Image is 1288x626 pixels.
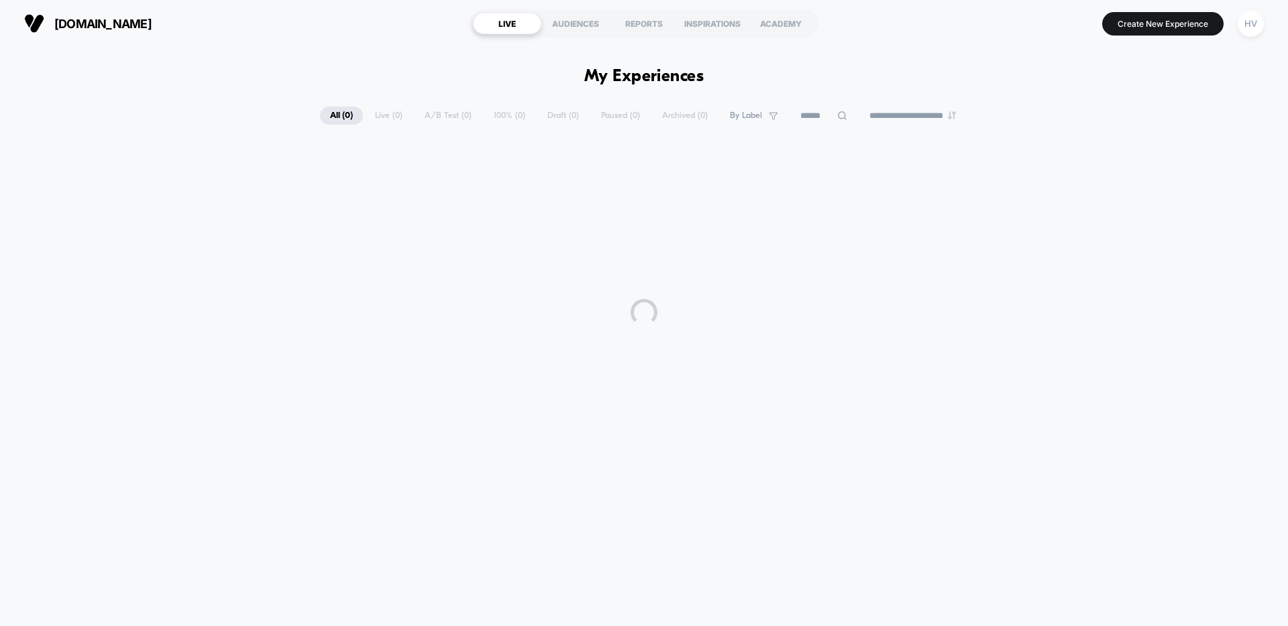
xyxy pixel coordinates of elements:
h1: My Experiences [584,67,704,86]
div: LIVE [473,13,541,34]
div: HV [1238,11,1264,37]
img: Visually logo [24,13,44,34]
div: ACADEMY [747,13,815,34]
span: [DOMAIN_NAME] [54,17,152,31]
div: AUDIENCES [541,13,610,34]
div: INSPIRATIONS [678,13,747,34]
span: By Label [730,111,762,121]
button: Create New Experience [1102,12,1224,36]
span: All ( 0 ) [320,107,363,125]
button: HV [1234,10,1268,38]
button: [DOMAIN_NAME] [20,13,156,34]
img: end [948,111,956,119]
div: REPORTS [610,13,678,34]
